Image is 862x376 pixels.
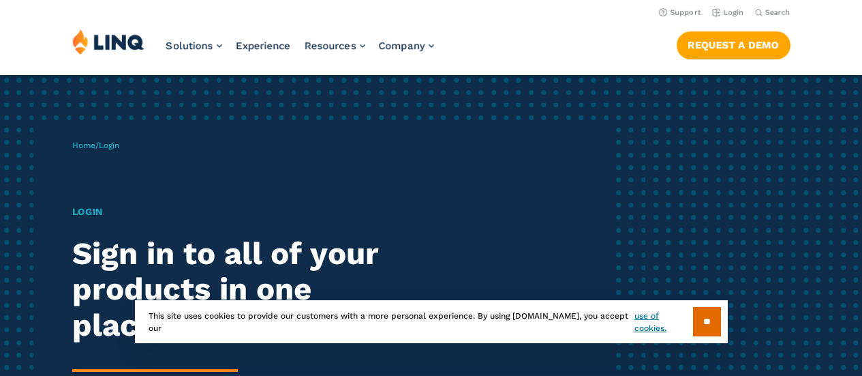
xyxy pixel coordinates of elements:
[305,40,356,52] span: Resources
[72,141,95,150] a: Home
[166,40,222,52] a: Solutions
[379,40,425,52] span: Company
[305,40,365,52] a: Resources
[634,310,692,334] a: use of cookies.
[659,8,701,17] a: Support
[72,236,404,344] h2: Sign in to all of your products in one place.
[236,40,291,52] a: Experience
[379,40,434,52] a: Company
[677,29,790,59] nav: Button Navigation
[166,29,434,74] nav: Primary Navigation
[72,205,404,219] h1: Login
[677,31,790,59] a: Request a Demo
[712,8,744,17] a: Login
[72,29,144,55] img: LINQ | K‑12 Software
[99,141,119,150] span: Login
[166,40,213,52] span: Solutions
[755,8,790,18] button: Open Search Bar
[765,8,790,17] span: Search
[72,141,119,150] span: /
[135,300,728,343] div: This site uses cookies to provide our customers with a more personal experience. By using [DOMAIN...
